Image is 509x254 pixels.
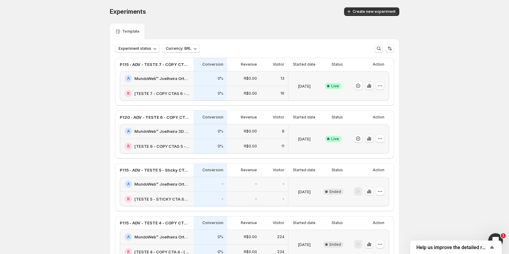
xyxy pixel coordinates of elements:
[373,115,384,120] p: Action
[244,76,257,81] p: R$0.00
[298,83,311,89] p: [DATE]
[222,182,223,187] p: -
[244,144,257,149] p: R$0.00
[120,61,190,67] p: P115 - ADV - TESTE 7 - COPY CTA 6 - [DATE] 11:51:21
[332,62,343,67] p: Status
[244,91,257,96] p: R$0.00
[298,241,311,248] p: [DATE]
[332,115,343,120] p: Status
[134,90,190,96] h2: [TESTE 7 - COPY CTAS 6 - [DATE]] MundoWeb™ Joelheira Ortopédica De Cobre CopperFlex - A3
[329,242,341,247] span: Ended
[331,84,339,89] span: Live
[293,168,315,172] p: Started date
[202,115,223,120] p: Conversion
[293,115,315,120] p: Started date
[202,168,223,172] p: Conversion
[241,168,257,172] p: Revenue
[298,189,311,195] p: [DATE]
[241,62,257,67] p: Revenue
[218,91,223,96] p: 0%
[127,91,130,96] h2: B
[298,136,311,142] p: [DATE]
[293,62,315,67] p: Started date
[218,129,223,134] p: 0%
[120,167,190,173] p: P115 - ADV - TESTE 5 - Sticky CTA Sem Escassez - [DATE] 17:40:40
[273,62,284,67] p: Visitor
[277,234,284,239] p: 224
[241,220,257,225] p: Revenue
[241,115,257,120] p: Revenue
[373,168,384,172] p: Action
[353,9,396,14] span: Create new experiment
[119,46,151,51] span: Experiment status
[127,182,130,187] h2: A
[255,197,257,201] p: -
[282,129,284,134] p: 8
[134,75,190,82] h2: MundoWeb™ Joelheira Ortopédica De Cobre CopperFlex - A3
[218,144,223,149] p: 0%
[222,197,223,201] p: -
[283,182,284,187] p: -
[244,129,257,134] p: R$0.00
[120,220,190,226] p: P115 - ADV - TESTE 4 - COPY CTA 4 - [DATE] 20:50:42
[283,197,284,201] p: -
[373,62,384,67] p: Action
[134,234,190,240] h2: MundoWeb™ Joelheira Ortopédica De Cobre CopperFlex - A3
[127,76,130,81] h2: A
[280,76,284,81] p: 13
[273,115,284,120] p: Visitor
[255,182,257,187] p: -
[202,220,223,225] p: Conversion
[281,144,284,149] p: 11
[416,245,488,250] span: Help us improve the detailed report for A/B campaigns
[488,233,503,248] iframe: Intercom live chat
[127,234,130,239] h2: A
[416,244,496,251] button: Show survey - Help us improve the detailed report for A/B campaigns
[110,8,146,15] span: Experiments
[332,220,343,225] p: Status
[122,29,140,34] p: Template
[273,168,284,172] p: Visitor
[332,168,343,172] p: Status
[134,181,190,187] h2: MundoWeb™ Joelheira Ortopédica De Cobre CopperFlex - A3
[134,196,190,202] h2: [TESTE 5 - STICKY CTA SEM ESCASSEZ - [DATE]] MundoWeb™ Joelheira Ortopédica De Cobre CopperFlex - A3
[244,234,257,239] p: R$0.00
[134,128,190,134] h2: MundoWeb™ Joelheira 3D de Cobre CopperFlex - A4
[127,197,130,201] h2: B
[202,62,223,67] p: Conversion
[273,220,284,225] p: Visitor
[120,114,190,120] p: P120 - ADV - TESTE 6 - COPY CTA 5 - [DATE] 11:38:13
[127,144,130,149] h2: B
[329,189,341,194] span: Ended
[331,136,339,141] span: Live
[218,234,223,239] p: 0%
[501,233,506,238] span: 1
[344,7,399,16] button: Create new experiment
[166,46,191,51] span: Currency: BRL
[218,76,223,81] p: 0%
[134,143,190,149] h2: [TESTE 6 - COPY CTAS 5 - [DATE]] MundoWeb™ Joelheira 3D de Cobre CopperFlex - A4
[162,44,200,53] button: Currency: BRL
[127,129,130,134] h2: A
[293,220,315,225] p: Started date
[280,91,284,96] p: 16
[373,220,384,225] p: Action
[386,44,394,53] button: Sort the results
[115,44,160,53] button: Experiment status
